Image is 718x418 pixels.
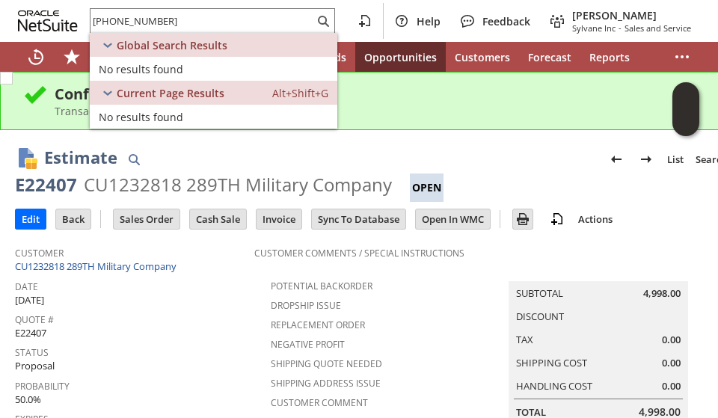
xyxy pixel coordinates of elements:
input: Print [513,209,533,229]
span: E22407 [15,326,46,340]
a: List [661,147,690,171]
span: No results found [99,110,183,124]
h1: Estimate [44,145,117,170]
span: Proposal [15,359,55,373]
span: Sylvane Inc [572,22,616,34]
a: Dropship Issue [271,299,341,312]
span: - [619,22,622,34]
a: Tax [516,333,533,346]
span: 0.00 [662,333,681,347]
span: Oracle Guided Learning Widget. To move around, please hold and drag [672,110,699,137]
a: Customer Comment [271,396,368,409]
a: Probability [15,380,70,393]
input: Sales Order [114,209,179,229]
div: E22407 [15,173,77,197]
a: No results found [90,57,337,81]
a: Status [15,346,49,359]
span: [DATE] [15,293,44,307]
svg: logo [18,10,78,31]
a: Quote # [15,313,54,326]
iframe: Click here to launch Oracle Guided Learning Help Panel [672,82,699,136]
span: Feedback [482,14,530,28]
a: Actions [572,212,619,226]
span: Forecast [528,50,571,64]
a: CU1232818 289TH Military Company [15,259,180,273]
input: Open In WMC [416,209,490,229]
a: Negative Profit [271,338,345,351]
img: Quick Find [125,150,143,168]
span: Opportunities [364,50,437,64]
a: Shipping Cost [516,356,587,369]
span: [PERSON_NAME] [572,8,691,22]
a: Replacement Order [271,319,365,331]
a: Shipping Quote Needed [271,357,382,370]
span: Global Search Results [117,38,227,52]
div: More menus [664,42,700,72]
input: Edit [16,209,46,229]
a: Subtotal [516,286,563,300]
a: Recent Records [18,42,54,72]
div: Shortcuts [54,42,90,72]
span: 0.00 [662,379,681,393]
span: Current Page Results [117,86,224,100]
img: add-record.svg [548,210,566,228]
input: Cash Sale [190,209,246,229]
input: Back [56,209,90,229]
div: CU1232818 289TH Military Company [84,173,392,197]
caption: Summary [509,257,688,281]
a: Opportunities [355,42,446,72]
img: Next [637,150,655,168]
span: 0.00 [662,356,681,370]
svg: Shortcuts [63,48,81,66]
svg: Recent Records [27,48,45,66]
a: Customer Comments / Special Instructions [254,247,464,259]
span: Help [417,14,441,28]
a: Potential Backorder [271,280,372,292]
a: Forecast [519,42,580,72]
span: Reports [589,50,630,64]
a: Handling Cost [516,379,592,393]
span: Alt+Shift+G [272,86,328,100]
input: Sync To Database [312,209,405,229]
div: Open [410,173,444,202]
input: Search [90,12,314,30]
img: Previous [607,150,625,168]
a: Customer [15,247,64,259]
svg: Search [314,12,332,30]
input: Invoice [257,209,301,229]
a: Date [15,280,38,293]
a: Reports [580,42,639,72]
span: 50.0% [15,393,41,407]
a: Customers [446,42,519,72]
a: No results found [90,105,337,129]
a: Discount [516,310,564,323]
img: Print [514,210,532,228]
span: 4,998.00 [643,286,681,301]
a: Shipping Address Issue [271,377,381,390]
span: Sales and Service [625,22,691,34]
span: Customers [455,50,510,64]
